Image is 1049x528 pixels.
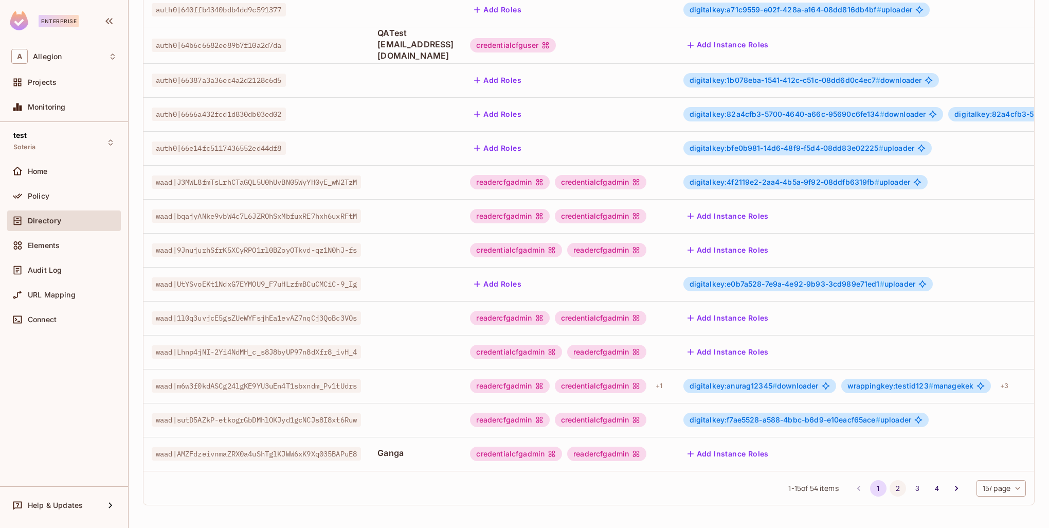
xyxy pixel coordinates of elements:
[683,344,773,360] button: Add Instance Roles
[11,49,28,64] span: A
[555,209,647,223] div: credentialcfgadmin
[880,279,884,288] span: #
[567,345,646,359] div: readercfgadmin
[880,110,884,118] span: #
[152,243,361,257] span: waad|9JnujurhSfrK5XCyRPO1rl0BZoyOTkvd-qz1N0hJ-fs
[876,415,880,424] span: #
[152,3,286,16] span: auth0|640ffb4340bdb4dd9c591377
[690,110,884,118] span: digitalkey:82a4cfb3-5700-4640-a66c-95690c6fe134
[567,447,646,461] div: readercfgadmin
[28,217,61,225] span: Directory
[28,192,49,200] span: Policy
[567,243,646,257] div: readercfgadmin
[876,76,880,84] span: #
[152,175,361,189] span: waad|J3MWL8fmTsLrhCTaGQL5U0hUvBN05WyYH0yE_wN2TzM
[470,243,562,257] div: credentialcfgadmin
[652,378,666,394] div: + 1
[690,6,912,14] span: uploader
[683,310,773,326] button: Add Instance Roles
[772,381,777,390] span: #
[849,480,966,497] nav: pagination navigation
[39,15,79,27] div: Enterprise
[152,209,361,223] span: waad|bqajyANke9vbW4c7L6JZROhSxMbfuxRE7hxh6uxRFtM
[152,311,361,325] span: waad|1l0q3uvjcE5gsZUeWYFsjhEa1evAZ7nqCj3QoBc3VOs
[847,381,933,390] span: wrappingkey:testid123
[929,480,945,497] button: Go to page 4
[683,37,773,54] button: Add Instance Roles
[976,480,1026,497] div: 15 / page
[152,447,361,461] span: waad|AMZFdzeivnmaZRX0a4uShTglKJWW6xK9Xq035BAPuE8
[875,178,879,186] span: #
[470,209,549,223] div: readercfgadmin
[690,279,884,288] span: digitalkey:e0b7a528-7e9a-4e92-9b93-3cd989e71ed1
[152,413,361,427] span: waad|sutD5AZkP-etkogrGbDMhlOKJyd1gcNCJs8I8xt6Ruw
[909,480,926,497] button: Go to page 3
[470,140,526,156] button: Add Roles
[28,291,76,299] span: URL Mapping
[152,74,286,87] span: auth0|66387a3a36ec4a2d2128c6d5
[470,38,556,52] div: credentialcfguser
[690,5,881,14] span: digitalkey:a71c9559-e02f-428a-a164-08dd816db4bf
[377,447,454,459] span: Ganga
[929,381,933,390] span: #
[690,416,911,424] span: uploader
[555,311,647,325] div: credentialcfgadmin
[13,131,27,139] span: test
[152,345,361,359] span: waad|Lhnp4jNI-2Yi4NdMH_c_s8J8byUP97n8dXfr8_ivH_4
[28,501,83,509] span: Help & Updates
[28,78,57,86] span: Projects
[683,446,773,462] button: Add Instance Roles
[690,76,880,84] span: digitalkey:1b078eba-1541-412c-c51c-08dd6d0c4ec7
[996,378,1012,394] div: + 3
[152,108,286,121] span: auth0|6666a432fcd1d830db03ed02
[470,72,526,89] button: Add Roles
[555,379,647,393] div: credentialcfgadmin
[555,175,647,189] div: credentialcfgadmin
[470,2,526,18] button: Add Roles
[470,106,526,122] button: Add Roles
[788,483,838,494] span: 1 - 15 of 54 items
[470,276,526,292] button: Add Roles
[33,52,62,61] span: Workspace: Allegion
[690,76,922,84] span: downloader
[13,143,35,151] span: Soteria
[690,280,915,288] span: uploader
[377,27,454,61] span: QATest [EMAIL_ADDRESS][DOMAIN_NAME]
[690,178,879,186] span: digitalkey:4f2119e2-2aa4-4b5a-9f92-08ddfb6319fb
[877,5,881,14] span: #
[890,480,906,497] button: Go to page 2
[152,277,361,291] span: waad|UtYSvoEKt1NdxG7EYMOU9_F7uHLzfmBCuCMCiC-9_Ig
[470,311,549,325] div: readercfgadmin
[152,39,286,52] span: auth0|64b6c6682ee89b7f10a2d7da
[10,11,28,30] img: SReyMgAAAABJRU5ErkJggg==
[470,379,549,393] div: readercfgadmin
[28,241,60,250] span: Elements
[470,413,549,427] div: readercfgadmin
[28,103,66,111] span: Monitoring
[28,315,57,324] span: Connect
[870,480,887,497] button: page 1
[28,266,62,274] span: Audit Log
[690,178,910,186] span: uploader
[948,480,965,497] button: Go to next page
[847,382,974,390] span: managekek
[683,208,773,224] button: Add Instance Roles
[555,413,647,427] div: credentialcfgadmin
[470,175,549,189] div: readercfgadmin
[152,142,286,155] span: auth0|66e14fc5117436552ed44df8
[690,382,819,390] span: downloader
[879,144,883,152] span: #
[470,345,562,359] div: credentialcfgadmin
[690,144,883,152] span: digitalkey:bfe0b981-14d6-48f9-f5d4-08dd83e02225
[690,415,880,424] span: digitalkey:f7ae5528-a588-4bbc-b6d9-e10eacf65ace
[690,144,914,152] span: uploader
[28,167,48,175] span: Home
[690,381,777,390] span: digitalkey:anurag12345
[683,242,773,258] button: Add Instance Roles
[152,379,361,393] span: waad|m6w3f0kdASCg24lgKE9YU3uEn4T1sbxndm_Pv1tUdrs
[470,447,562,461] div: credentialcfgadmin
[690,110,926,118] span: downloader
